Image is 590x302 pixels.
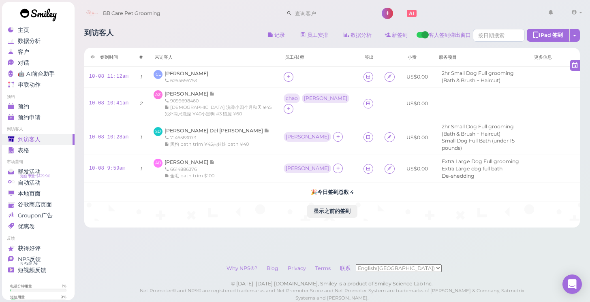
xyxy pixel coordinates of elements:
a: 到访客人 [2,134,75,145]
a: 10-08 9:59am [89,166,126,171]
span: 数据分析 [18,38,41,45]
span: AZ [154,90,162,99]
span: 金毛 bath trim $100 [170,173,214,179]
div: iPad 签到 [527,29,570,42]
span: 串联动作 [18,81,41,88]
div: 1 % [62,283,66,289]
span: 到访客人 [18,136,41,143]
span: 表格 [18,147,29,154]
a: 获得好评 [2,243,75,254]
h5: 🎉 今日签到总数 4 [89,189,575,195]
button: 显示之前的签到 [307,205,357,218]
a: 串联动作 [2,79,75,90]
div: [PERSON_NAME] [284,164,333,174]
span: 短信币量: $129.90 [20,173,50,179]
a: Groupon广告 [2,210,75,221]
span: [PERSON_NAME] [165,159,209,165]
span: 主页 [18,27,29,34]
td: US$0.00 [402,155,433,183]
th: 来访客人 [149,48,279,67]
a: NPS反馈 NPS® 76 [2,254,75,265]
th: 小费 [402,48,433,67]
a: 表格 [2,145,75,156]
div: chao [PERSON_NAME] [284,94,351,104]
div: 6264656753 [165,77,208,84]
li: 2hr Small Dog Full grooming (Bath & Brush + Haircut) [440,123,523,138]
a: 群发活动 短信币量: $129.90 [2,166,75,177]
input: 查询客户 [292,7,371,20]
div: 7146583073 [165,134,269,141]
span: [PERSON_NAME] Del [PERSON_NAME] [165,128,264,134]
span: [PERSON_NAME] [165,91,209,97]
a: 联系 [336,265,356,271]
span: 本地页面 [18,190,41,197]
a: 短视频反馈 [2,265,75,276]
a: Why NPS®? [222,265,261,271]
span: SD [154,127,162,136]
i: 2 [140,100,143,106]
td: US$0.00 [402,87,433,120]
span: 对话 [18,60,29,66]
a: 本地页面 [2,188,75,199]
a: [PERSON_NAME] Del [PERSON_NAME] [165,128,269,134]
span: 记录 [209,159,215,165]
div: chao [286,96,298,101]
a: Privacy [284,265,310,271]
th: 签出 [359,48,380,67]
span: 获得好评 [18,245,41,252]
input: 按日期搜索 [473,29,525,42]
i: 1 [140,166,142,172]
div: [PERSON_NAME] [304,96,347,101]
a: [PERSON_NAME] [165,91,215,97]
a: 自动活动 [2,177,75,188]
a: 谷歌商店页面 [2,199,75,210]
span: NPS反馈 [18,256,41,263]
div: 短信用量 [10,294,25,300]
span: 🤖 AI前台助手 [18,70,55,77]
span: 记录 [264,128,269,134]
li: 市场营销 [2,159,75,165]
div: © [DATE]–[DATE] [DOMAIN_NAME], Smiley is a product of Smiley Science Lab Inc. [131,280,533,287]
a: 数据分析 [2,36,75,47]
div: 9099698460 [165,98,274,104]
i: 1 [140,74,142,80]
a: 🤖 AI前台助手 [2,68,75,79]
span: CL [154,70,162,79]
th: 服务项目 [433,48,528,67]
small: Net Promoter® and NPS® are registered trademarks and Net Promoter Score and Net Promoter System a... [140,288,524,301]
a: 10-08 11:12am [89,74,129,79]
span: 预约 [18,103,29,110]
span: 优惠卷 [18,223,35,230]
i: Agreement form [387,166,392,172]
td: US$0.00 [402,67,433,87]
div: 6614886376 [165,166,215,172]
td: US$0.00 [402,120,433,155]
span: 谷歌商店页面 [18,201,52,208]
li: 反馈 [2,236,75,241]
a: 对话 [2,57,75,68]
a: 新签到 [378,29,415,42]
a: 优惠卷 [2,221,75,232]
span: 群发活动 [18,168,41,175]
span: NPS® 76 [20,260,38,267]
a: 数据分析 [337,29,378,42]
a: 预约申请 [2,112,75,123]
span: 客人签到弹出窗口 [429,32,471,44]
div: 电话分钟用量 [10,283,32,289]
div: [PERSON_NAME] [284,132,333,142]
li: Small Dog Full Bath (under 15 pounds) [440,137,523,152]
a: Blog [263,265,282,271]
span: 短视频反馈 [18,267,46,274]
a: [PERSON_NAME] [165,159,215,165]
a: 客户 [2,47,75,57]
th: 签到时间 [84,48,134,67]
li: Extra Large Dog Full grooming [440,158,521,165]
i: Agreement form [387,134,392,140]
div: [PERSON_NAME] [286,134,329,140]
span: 自动活动 [18,179,41,186]
a: [PERSON_NAME] [165,70,208,77]
div: [PERSON_NAME] [286,166,329,171]
span: 黑狗 bath trim ¥45吉娃娃 bath ¥40 [170,141,249,147]
h1: 到访客人 [84,29,113,44]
